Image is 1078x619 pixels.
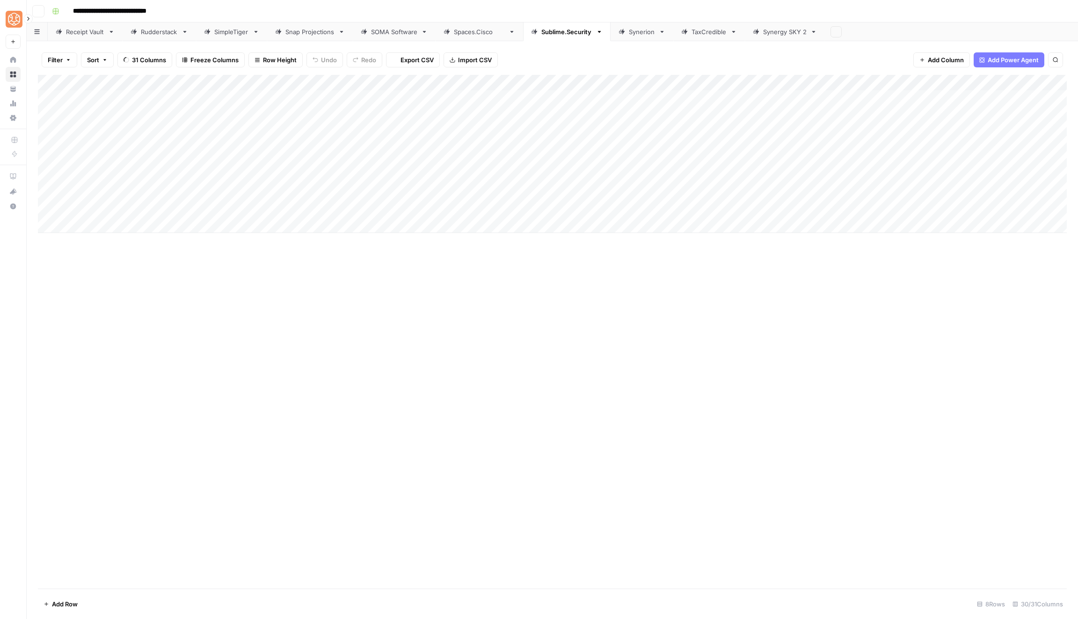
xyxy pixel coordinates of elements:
[66,27,104,36] div: Receipt Vault
[361,55,376,65] span: Redo
[87,55,99,65] span: Sort
[123,22,196,41] a: Rudderstack
[523,22,611,41] a: [DOMAIN_NAME]
[6,184,21,199] button: What's new?
[214,27,249,36] div: SimpleTiger
[6,7,21,31] button: Workspace: SimpleTiger
[6,52,21,67] a: Home
[6,96,21,111] a: Usage
[48,55,63,65] span: Filter
[436,22,523,41] a: [DOMAIN_NAME]
[913,52,970,67] button: Add Column
[458,55,492,65] span: Import CSV
[353,22,436,41] a: SOMA Software
[629,27,655,36] div: Synerion
[371,27,417,36] div: SOMA Software
[48,22,123,41] a: Receipt Vault
[306,52,343,67] button: Undo
[386,52,440,67] button: Export CSV
[973,597,1009,612] div: 8 Rows
[6,11,22,28] img: SimpleTiger Logo
[6,184,20,198] div: What's new?
[285,27,335,36] div: Snap Projections
[6,81,21,96] a: Your Data
[988,55,1039,65] span: Add Power Agent
[6,110,21,125] a: Settings
[42,52,77,67] button: Filter
[444,52,498,67] button: Import CSV
[347,52,382,67] button: Redo
[196,22,267,41] a: SimpleTiger
[6,199,21,214] button: Help + Support
[117,52,172,67] button: 31 Columns
[692,27,727,36] div: TaxCredible
[6,67,21,82] a: Browse
[928,55,964,65] span: Add Column
[1009,597,1067,612] div: 30/31 Columns
[541,27,592,36] div: [DOMAIN_NAME]
[263,55,297,65] span: Row Height
[52,599,78,609] span: Add Row
[763,27,807,36] div: Synergy SKY 2
[190,55,239,65] span: Freeze Columns
[974,52,1044,67] button: Add Power Agent
[267,22,353,41] a: Snap Projections
[611,22,673,41] a: Synerion
[132,55,166,65] span: 31 Columns
[673,22,745,41] a: TaxCredible
[176,52,245,67] button: Freeze Columns
[745,22,825,41] a: Synergy SKY 2
[81,52,114,67] button: Sort
[141,27,178,36] div: Rudderstack
[321,55,337,65] span: Undo
[401,55,434,65] span: Export CSV
[454,27,505,36] div: [DOMAIN_NAME]
[38,597,83,612] button: Add Row
[6,169,21,184] a: AirOps Academy
[248,52,303,67] button: Row Height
